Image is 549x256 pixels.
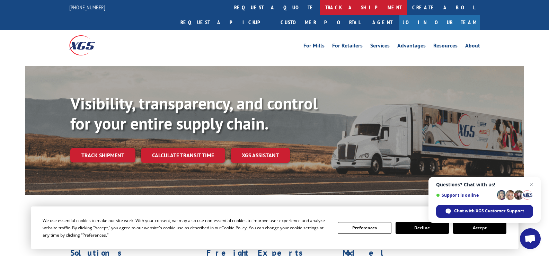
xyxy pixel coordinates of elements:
[436,182,533,187] span: Questions? Chat with us!
[31,206,519,249] div: Cookie Consent Prompt
[399,15,480,30] a: Join Our Team
[433,43,458,51] a: Resources
[520,228,541,249] a: Open chat
[70,148,135,162] a: Track shipment
[275,15,365,30] a: Customer Portal
[303,43,325,51] a: For Mills
[70,92,318,134] b: Visibility, transparency, and control for your entire supply chain.
[396,222,449,234] button: Decline
[231,148,290,163] a: XGS ASSISTANT
[338,222,391,234] button: Preferences
[332,43,363,51] a: For Retailers
[221,225,247,231] span: Cookie Policy
[141,148,225,163] a: Calculate transit time
[175,15,275,30] a: Request a pickup
[365,15,399,30] a: Agent
[465,43,480,51] a: About
[43,217,329,239] div: We use essential cookies to make our site work. With your consent, we may also use non-essential ...
[453,222,506,234] button: Accept
[82,232,106,238] span: Preferences
[69,4,105,11] a: [PHONE_NUMBER]
[397,43,426,51] a: Advantages
[436,193,494,198] span: Support is online
[454,208,524,214] span: Chat with XGS Customer Support
[436,205,533,218] span: Chat with XGS Customer Support
[370,43,390,51] a: Services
